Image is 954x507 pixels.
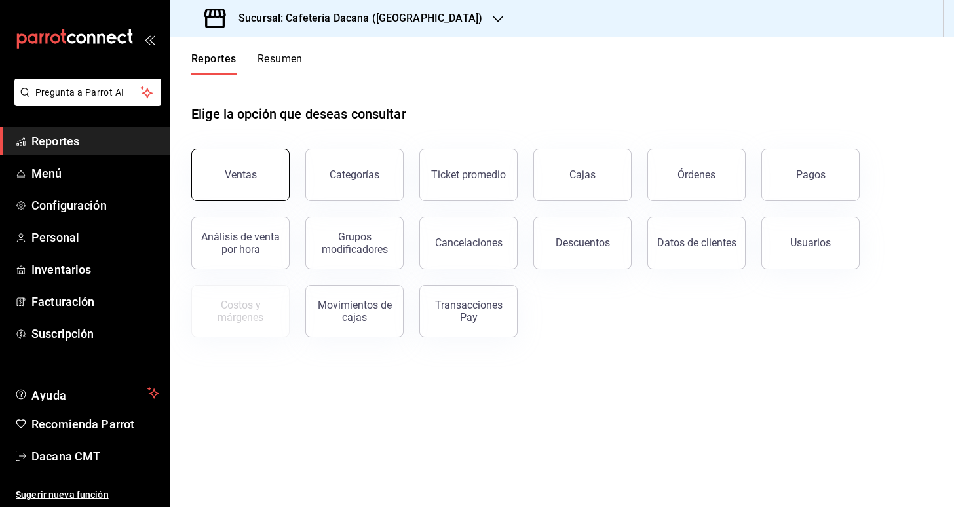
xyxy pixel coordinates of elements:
[9,95,161,109] a: Pregunta a Parrot AI
[16,488,159,502] span: Sugerir nueva función
[191,285,290,337] button: Contrata inventarios para ver este reporte
[191,104,406,124] h1: Elige la opción que deseas consultar
[761,217,860,269] button: Usuarios
[228,10,482,26] h3: Sucursal: Cafetería Dacana ([GEOGRAPHIC_DATA])
[225,168,257,181] div: Ventas
[258,52,303,75] button: Resumen
[419,149,518,201] button: Ticket promedio
[31,385,142,401] span: Ayuda
[419,285,518,337] button: Transacciones Pay
[796,168,826,181] div: Pagos
[144,34,155,45] button: open_drawer_menu
[556,236,610,249] div: Descuentos
[435,236,503,249] div: Cancelaciones
[191,149,290,201] button: Ventas
[31,447,159,465] span: Dacana CMT
[191,52,237,75] button: Reportes
[533,149,632,201] button: Cajas
[314,299,395,324] div: Movimientos de cajas
[31,261,159,278] span: Inventarios
[200,231,281,255] div: Análisis de venta por hora
[31,415,159,433] span: Recomienda Parrot
[677,168,715,181] div: Órdenes
[647,149,746,201] button: Órdenes
[647,217,746,269] button: Datos de clientes
[14,79,161,106] button: Pregunta a Parrot AI
[191,217,290,269] button: Análisis de venta por hora
[200,299,281,324] div: Costos y márgenes
[31,325,159,343] span: Suscripción
[31,164,159,182] span: Menú
[191,52,303,75] div: navigation tabs
[314,231,395,255] div: Grupos modificadores
[35,86,141,100] span: Pregunta a Parrot AI
[305,149,404,201] button: Categorías
[428,299,509,324] div: Transacciones Pay
[31,229,159,246] span: Personal
[569,168,596,181] div: Cajas
[431,168,506,181] div: Ticket promedio
[31,293,159,310] span: Facturación
[305,217,404,269] button: Grupos modificadores
[31,197,159,214] span: Configuración
[790,236,831,249] div: Usuarios
[305,285,404,337] button: Movimientos de cajas
[419,217,518,269] button: Cancelaciones
[330,168,379,181] div: Categorías
[657,236,736,249] div: Datos de clientes
[761,149,860,201] button: Pagos
[533,217,632,269] button: Descuentos
[31,132,159,150] span: Reportes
